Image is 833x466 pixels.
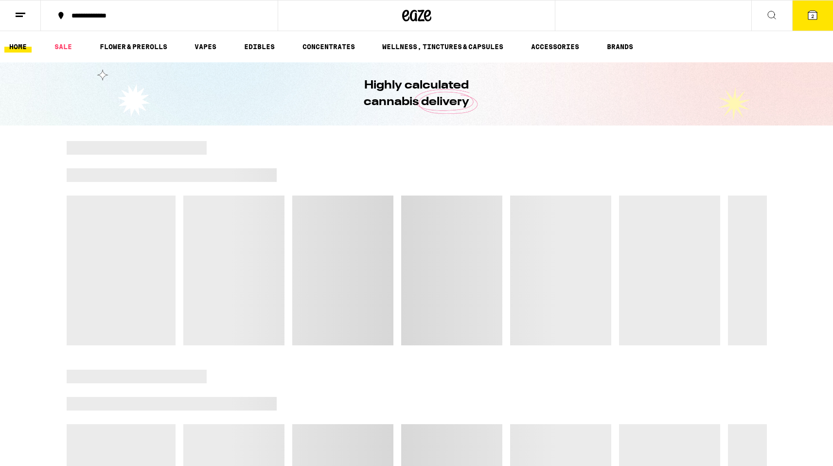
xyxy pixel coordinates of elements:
a: VAPES [190,41,221,53]
button: 2 [792,0,833,31]
h1: Highly calculated cannabis delivery [337,77,497,110]
a: CONCENTRATES [298,41,360,53]
a: HOME [4,41,32,53]
a: EDIBLES [239,41,280,53]
a: ACCESSORIES [526,41,584,53]
span: 2 [811,13,814,19]
a: FLOWER & PREROLLS [95,41,172,53]
a: SALE [50,41,77,53]
button: BRANDS [602,41,638,53]
a: WELLNESS, TINCTURES & CAPSULES [377,41,508,53]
